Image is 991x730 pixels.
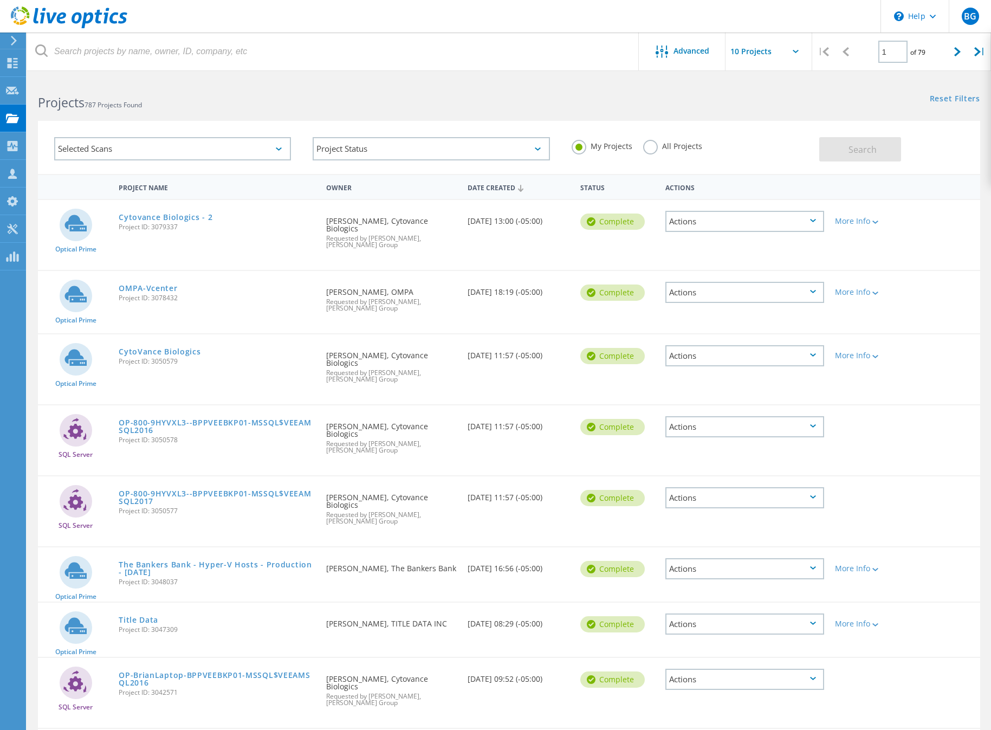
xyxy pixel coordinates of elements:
[930,95,980,104] a: Reset Filters
[660,177,830,197] div: Actions
[55,380,96,387] span: Optical Prime
[665,613,824,635] div: Actions
[572,140,632,150] label: My Projects
[326,512,457,525] span: Requested by [PERSON_NAME], [PERSON_NAME] Group
[835,352,899,359] div: More Info
[119,224,315,230] span: Project ID: 3079337
[326,235,457,248] span: Requested by [PERSON_NAME], [PERSON_NAME] Group
[321,658,462,717] div: [PERSON_NAME], Cytovance Biologics
[665,487,824,508] div: Actions
[580,419,645,435] div: Complete
[119,214,212,221] a: Cytovance Biologics - 2
[321,547,462,583] div: [PERSON_NAME], The Bankers Bank
[119,561,315,576] a: The Bankers Bank - Hyper-V Hosts - Production - [DATE]
[580,616,645,632] div: Complete
[580,671,645,688] div: Complete
[910,48,925,57] span: of 79
[462,177,575,197] div: Date Created
[819,137,901,161] button: Search
[321,603,462,638] div: [PERSON_NAME], TITLE DATA INC
[326,441,457,454] span: Requested by [PERSON_NAME], [PERSON_NAME] Group
[462,200,575,236] div: [DATE] 13:00 (-05:00)
[55,317,96,324] span: Optical Prime
[55,649,96,655] span: Optical Prime
[119,437,315,443] span: Project ID: 3050578
[321,200,462,259] div: [PERSON_NAME], Cytovance Biologics
[673,47,709,55] span: Advanced
[119,508,315,514] span: Project ID: 3050577
[969,33,991,71] div: |
[665,345,824,366] div: Actions
[665,211,824,232] div: Actions
[119,285,177,292] a: OMPA-Vcenter
[38,94,85,111] b: Projects
[575,177,660,197] div: Status
[462,658,575,694] div: [DATE] 09:52 (-05:00)
[665,669,824,690] div: Actions
[580,561,645,577] div: Complete
[119,689,315,696] span: Project ID: 3042571
[964,12,976,21] span: BG
[835,288,899,296] div: More Info
[11,23,127,30] a: Live Optics Dashboard
[119,490,315,505] a: OP-800-9HYVXL3--BPPVEEBKP01-MSSQL$VEEAMSQL2017
[119,626,315,633] span: Project ID: 3047309
[835,620,899,628] div: More Info
[119,348,200,356] a: CytoVance Biologics
[54,137,291,160] div: Selected Scans
[59,522,93,529] span: SQL Server
[835,217,899,225] div: More Info
[321,271,462,322] div: [PERSON_NAME], OMPA
[119,671,315,687] a: OP-BrianLaptop-BPPVEEBKP01-MSSQL$VEEAMSQL2016
[55,593,96,600] span: Optical Prime
[835,565,899,572] div: More Info
[812,33,834,71] div: |
[55,246,96,253] span: Optical Prime
[119,579,315,585] span: Project ID: 3048037
[580,490,645,506] div: Complete
[321,334,462,393] div: [PERSON_NAME], Cytovance Biologics
[665,558,824,579] div: Actions
[321,476,462,535] div: [PERSON_NAME], Cytovance Biologics
[59,704,93,710] span: SQL Server
[665,282,824,303] div: Actions
[27,33,639,70] input: Search projects by name, owner, ID, company, etc
[326,693,457,706] span: Requested by [PERSON_NAME], [PERSON_NAME] Group
[85,100,142,109] span: 787 Projects Found
[313,137,549,160] div: Project Status
[580,285,645,301] div: Complete
[119,419,315,434] a: OP-800-9HYVXL3--BPPVEEBKP01-MSSQL$VEEAMSQL2016
[462,603,575,638] div: [DATE] 08:29 (-05:00)
[326,299,457,312] span: Requested by [PERSON_NAME], [PERSON_NAME] Group
[59,451,93,458] span: SQL Server
[643,140,702,150] label: All Projects
[894,11,904,21] svg: \n
[462,405,575,441] div: [DATE] 11:57 (-05:00)
[119,358,315,365] span: Project ID: 3050579
[462,476,575,512] div: [DATE] 11:57 (-05:00)
[326,370,457,383] span: Requested by [PERSON_NAME], [PERSON_NAME] Group
[462,334,575,370] div: [DATE] 11:57 (-05:00)
[119,295,315,301] span: Project ID: 3078432
[321,405,462,464] div: [PERSON_NAME], Cytovance Biologics
[580,348,645,364] div: Complete
[119,616,158,624] a: Title Data
[665,416,824,437] div: Actions
[848,144,877,156] span: Search
[321,177,462,197] div: Owner
[462,547,575,583] div: [DATE] 16:56 (-05:00)
[580,214,645,230] div: Complete
[113,177,321,197] div: Project Name
[462,271,575,307] div: [DATE] 18:19 (-05:00)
